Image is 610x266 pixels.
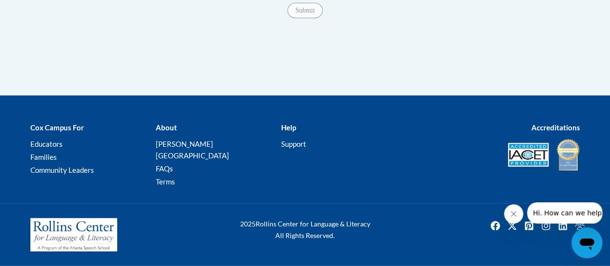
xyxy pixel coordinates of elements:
[281,140,306,148] a: Support
[155,140,229,160] a: [PERSON_NAME][GEOGRAPHIC_DATA]
[281,123,296,132] b: Help
[521,218,537,234] a: Pinterest
[571,227,602,258] iframe: Button to launch messaging window
[555,218,570,234] a: Linkedin
[30,123,84,132] b: Cox Campus For
[30,153,57,161] a: Families
[287,3,322,18] input: Submit
[504,218,520,234] a: Twitter
[504,218,520,234] img: Twitter icon
[572,218,587,234] a: Facebook Group
[556,138,580,172] img: IDA® Accredited
[488,218,503,234] a: Facebook
[6,7,78,14] span: Hi. How can we help?
[211,218,399,241] div: Rollins Center for Language & Literacy All Rights Reserved.
[155,123,176,132] b: About
[155,164,173,173] a: FAQs
[488,218,503,234] img: Facebook icon
[508,143,549,167] img: Accredited IACET® Provider
[527,202,602,224] iframe: Message from company
[521,218,537,234] img: Pinterest icon
[572,218,587,234] img: Facebook group icon
[504,204,523,224] iframe: Close message
[30,166,94,174] a: Community Leaders
[30,140,63,148] a: Educators
[531,123,580,132] b: Accreditations
[538,218,554,234] img: Instagram icon
[555,218,570,234] img: LinkedIn icon
[155,177,175,186] a: Terms
[538,218,554,234] a: Instagram
[240,220,256,228] span: 2025
[30,218,117,252] img: Rollins Center for Language & Literacy - A Program of the Atlanta Speech School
